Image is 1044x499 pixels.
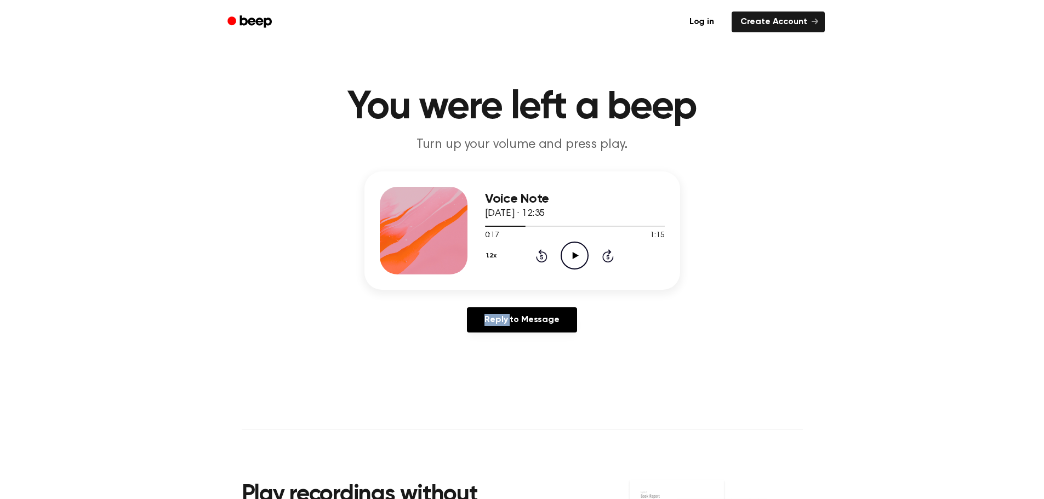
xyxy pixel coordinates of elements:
span: 1:15 [650,230,664,242]
a: Create Account [732,12,825,32]
a: Beep [220,12,282,33]
span: 0:17 [485,230,499,242]
p: Turn up your volume and press play. [312,136,733,154]
a: Reply to Message [467,307,577,332]
button: 1.2x [485,246,501,265]
a: Log in [678,9,725,35]
h1: You were left a beep [242,88,803,127]
h3: Voice Note [485,192,665,207]
span: [DATE] · 12:35 [485,209,545,219]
